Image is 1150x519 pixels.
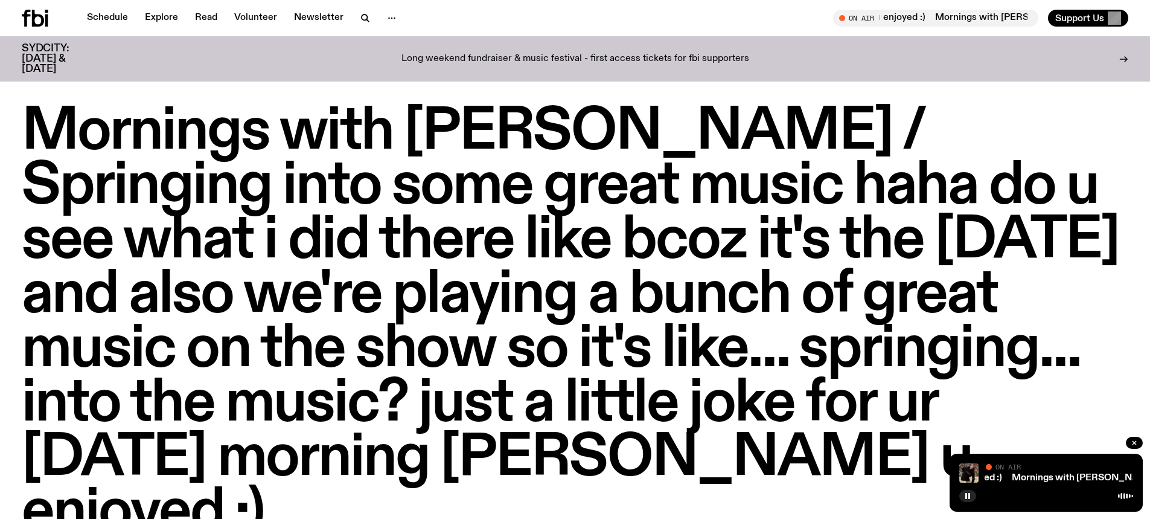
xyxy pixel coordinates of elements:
span: Support Us [1055,13,1104,24]
img: Jim standing in the fbi studio, hunched over with one hand on their knee and the other on their b... [959,463,979,483]
a: Explore [138,10,185,27]
a: Read [188,10,225,27]
a: Schedule [80,10,135,27]
button: Support Us [1048,10,1128,27]
a: Newsletter [287,10,351,27]
button: On AirMornings with [PERSON_NAME] / Springing into some great music haha do u see what i did ther... [833,10,1038,27]
a: Volunteer [227,10,284,27]
span: On Air [995,463,1021,471]
p: Long weekend fundraiser & music festival - first access tickets for fbi supporters [401,54,749,65]
h3: SYDCITY: [DATE] & [DATE] [22,44,99,74]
